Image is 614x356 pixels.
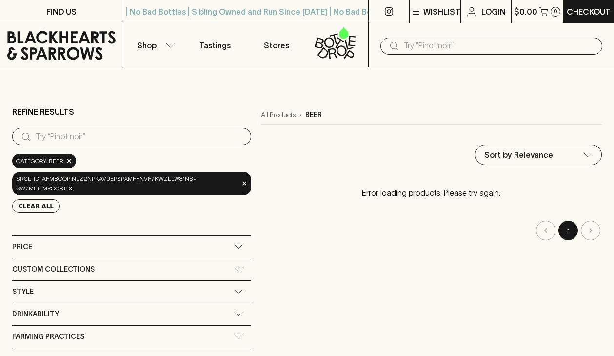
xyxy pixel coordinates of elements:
p: Wishlist [423,6,460,18]
p: FIND US [46,6,77,18]
a: Tastings [184,23,246,67]
input: Try "Pinot noir" [404,38,594,54]
span: Drinkability [12,308,59,320]
p: Shop [137,40,157,51]
span: Style [12,286,34,298]
span: × [66,156,72,166]
p: Login [481,6,506,18]
div: Sort by Relevance [475,145,601,165]
span: Price [12,241,32,253]
span: Custom Collections [12,263,95,275]
div: Farming Practices [12,326,251,348]
p: $0.00 [514,6,537,18]
span: srsltid: AfmBOop nlZ2npkaVuePsPxmfFnVF7KWzLLW81Nb-sW7MhIFmpCOPJYx [16,174,238,193]
div: Price [12,236,251,258]
div: Style [12,281,251,303]
input: Try “Pinot noir” [36,129,243,145]
a: Stores [246,23,307,67]
div: Custom Collections [12,258,251,280]
div: Drinkability [12,303,251,325]
button: page 1 [558,221,578,240]
a: All Products [261,110,296,120]
p: Stores [264,40,289,51]
span: Farming Practices [12,331,84,343]
p: Error loading products. Please try again. [261,177,602,209]
span: Category: beer [16,156,63,166]
button: Clear All [12,199,60,213]
p: Checkout [567,6,611,18]
p: beer [305,110,322,120]
span: × [241,178,247,188]
p: Refine Results [12,106,74,118]
p: › [299,110,301,120]
p: Tastings [199,40,231,51]
p: Sort by Relevance [484,149,553,161]
p: 0 [554,9,557,14]
nav: pagination navigation [261,221,602,240]
button: Shop [123,23,185,67]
